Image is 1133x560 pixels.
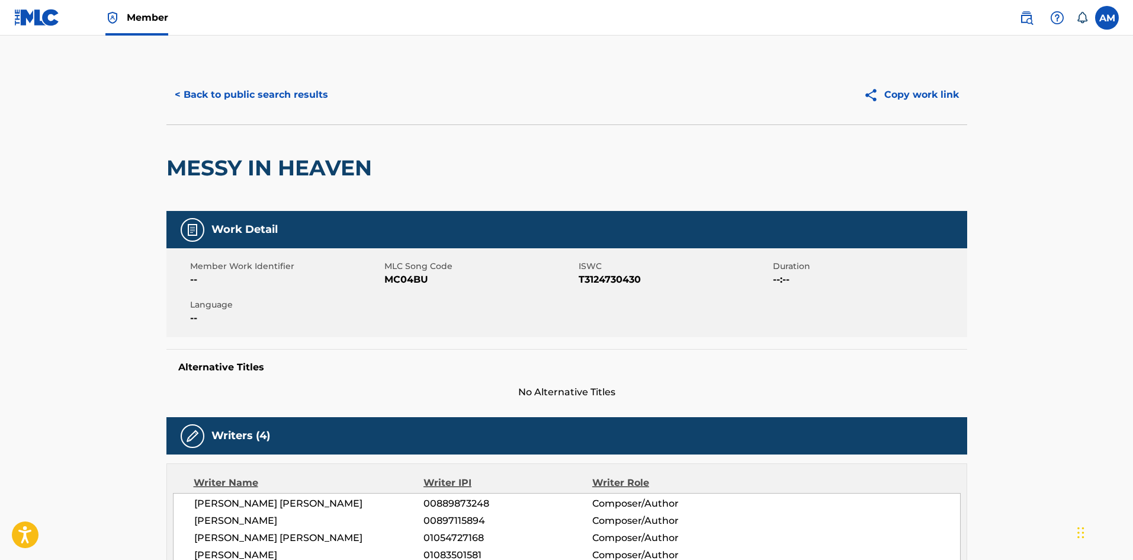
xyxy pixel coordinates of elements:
[190,299,381,311] span: Language
[579,260,770,273] span: ISWC
[1100,372,1133,467] iframe: Resource Center
[190,311,381,325] span: --
[166,80,336,110] button: < Back to public search results
[423,531,592,545] span: 01054727168
[1095,6,1119,30] div: User Menu
[1045,6,1069,30] div: Help
[1076,12,1088,24] div: Notifications
[105,11,120,25] img: Top Rightsholder
[194,497,424,511] span: [PERSON_NAME] [PERSON_NAME]
[773,273,964,287] span: --:--
[185,223,200,237] img: Work Detail
[166,155,378,181] h2: MESSY IN HEAVEN
[1050,11,1064,25] img: help
[127,11,168,24] span: Member
[190,273,381,287] span: --
[579,273,770,287] span: T3124730430
[1015,6,1038,30] a: Public Search
[384,273,576,287] span: MC04BU
[166,385,967,399] span: No Alternative Titles
[211,223,278,236] h5: Work Detail
[194,476,424,490] div: Writer Name
[855,80,967,110] button: Copy work link
[864,88,884,103] img: Copy work link
[592,497,746,511] span: Composer/Author
[384,260,576,273] span: MLC Song Code
[185,429,200,443] img: Writers
[592,514,746,528] span: Composer/Author
[194,531,424,545] span: [PERSON_NAME] [PERSON_NAME]
[1077,515,1084,551] div: Drag
[423,497,592,511] span: 00889873248
[194,514,424,528] span: [PERSON_NAME]
[1074,503,1133,560] iframe: Chat Widget
[592,531,746,545] span: Composer/Author
[773,260,964,273] span: Duration
[14,9,60,26] img: MLC Logo
[423,514,592,528] span: 00897115894
[592,476,746,490] div: Writer Role
[190,260,381,273] span: Member Work Identifier
[211,429,270,443] h5: Writers (4)
[1019,11,1033,25] img: search
[423,476,592,490] div: Writer IPI
[178,361,955,373] h5: Alternative Titles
